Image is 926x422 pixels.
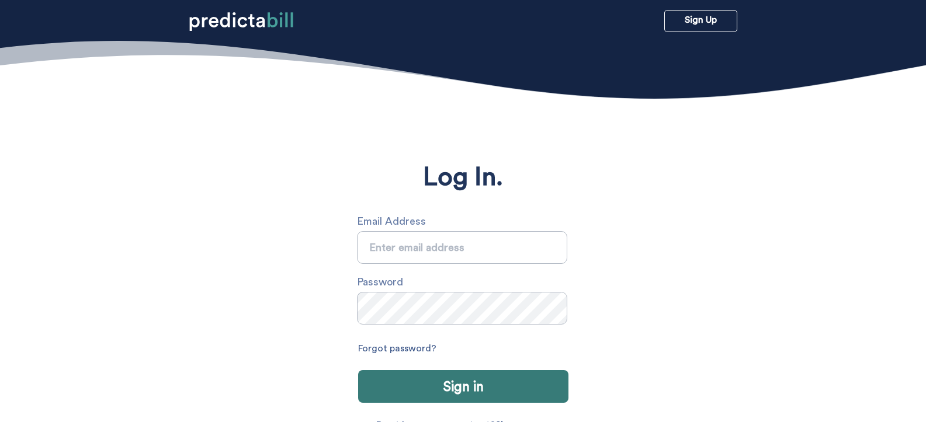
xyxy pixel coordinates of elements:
[664,10,737,32] a: Sign Up
[357,231,567,264] input: Email Address
[423,163,503,192] p: Log In.
[357,273,574,292] label: Password
[357,212,574,231] label: Email Address
[358,370,568,403] button: Sign in
[358,339,436,358] a: Forgot password?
